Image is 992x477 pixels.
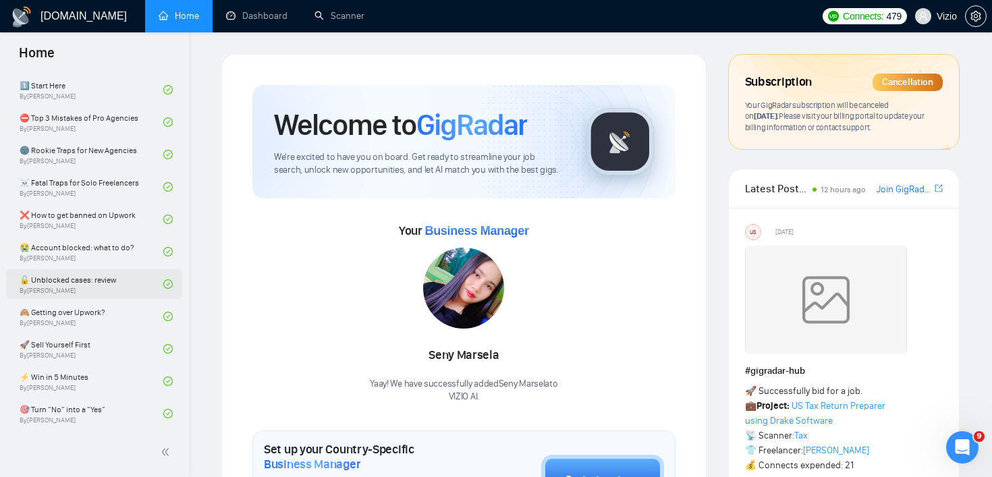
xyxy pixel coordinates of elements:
span: check-circle [163,376,173,386]
span: Your [399,223,529,238]
a: export [935,182,943,195]
img: gigradar-logo.png [586,108,654,175]
span: [DATE] [775,226,794,238]
span: check-circle [163,182,173,192]
a: homeHome [159,10,199,22]
div: Yaay! We have successfully added Seny Marsela to [370,378,557,403]
div: US [746,225,761,240]
img: upwork-logo.png [828,11,839,22]
span: check-circle [163,409,173,418]
a: US Tax Return Preparer using Drake Software [745,400,885,426]
span: user [918,11,928,21]
a: 🌚 Rookie Traps for New AgenciesBy[PERSON_NAME] [20,140,163,169]
a: setting [965,11,987,22]
span: check-circle [163,344,173,354]
iframe: Intercom live chat [946,431,979,464]
span: on [745,111,779,121]
span: check-circle [163,85,173,94]
span: setting [966,11,986,22]
span: export [935,183,943,194]
span: Business Manager [264,457,360,472]
h1: Welcome to [274,107,527,143]
img: weqQh+iSagEgQAAAABJRU5ErkJggg== [745,246,907,354]
span: [DATE] . [754,111,779,121]
div: Cancellation [873,74,943,91]
a: ❌ How to get banned on UpworkBy[PERSON_NAME] [20,204,163,234]
span: check-circle [163,247,173,256]
span: Home [8,43,65,72]
span: Your GigRadar subscription will be canceled Please visit your billing portal to update your billi... [745,100,925,132]
span: 9 [974,431,985,442]
a: 🚀 Sell Yourself FirstBy[PERSON_NAME] [20,334,163,364]
h1: # gigradar-hub [745,364,943,378]
img: logo [11,6,32,28]
a: 🎯 Turn “No” into a “Yes”By[PERSON_NAME] [20,399,163,428]
span: 12 hours ago [821,185,866,194]
span: Business Manager [424,224,528,237]
span: check-circle [163,150,173,159]
span: GigRadar [416,107,527,143]
a: Tax [794,430,808,441]
a: 🙈 Getting over Upwork?By[PERSON_NAME] [20,302,163,331]
span: Subscription [745,71,812,94]
a: searchScanner [314,10,364,22]
span: Latest Posts from the GigRadar Community [745,180,809,197]
button: setting [965,5,987,27]
span: We're excited to have you on board. Get ready to streamline your job search, unlock new opportuni... [274,151,565,177]
a: 😭 Account blocked: what to do?By[PERSON_NAME] [20,237,163,266]
a: ⚡ Win in 5 MinutesBy[PERSON_NAME] [20,366,163,396]
span: check-circle [163,117,173,127]
a: ☠️ Fatal Traps for Solo FreelancersBy[PERSON_NAME] [20,172,163,202]
span: 479 [886,9,901,24]
span: check-circle [163,312,173,321]
a: 1️⃣ Start HereBy[PERSON_NAME] [20,75,163,105]
div: Seny Marsela [370,344,557,367]
span: check-circle [163,279,173,289]
a: 🔓 Unblocked cases: reviewBy[PERSON_NAME] [20,269,163,299]
a: Join GigRadar Slack Community [877,182,932,197]
p: VIZIO AI . [370,391,557,403]
span: Connects: [843,9,883,24]
span: double-left [161,445,174,459]
a: ⛔ Top 3 Mistakes of Pro AgenciesBy[PERSON_NAME] [20,107,163,137]
img: 1698919173900-IMG-20231024-WA0027.jpg [423,248,504,329]
span: check-circle [163,215,173,224]
a: dashboardDashboard [226,10,287,22]
h1: Set up your Country-Specific [264,442,474,472]
strong: Project: [756,400,790,412]
a: [PERSON_NAME] [803,445,869,456]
